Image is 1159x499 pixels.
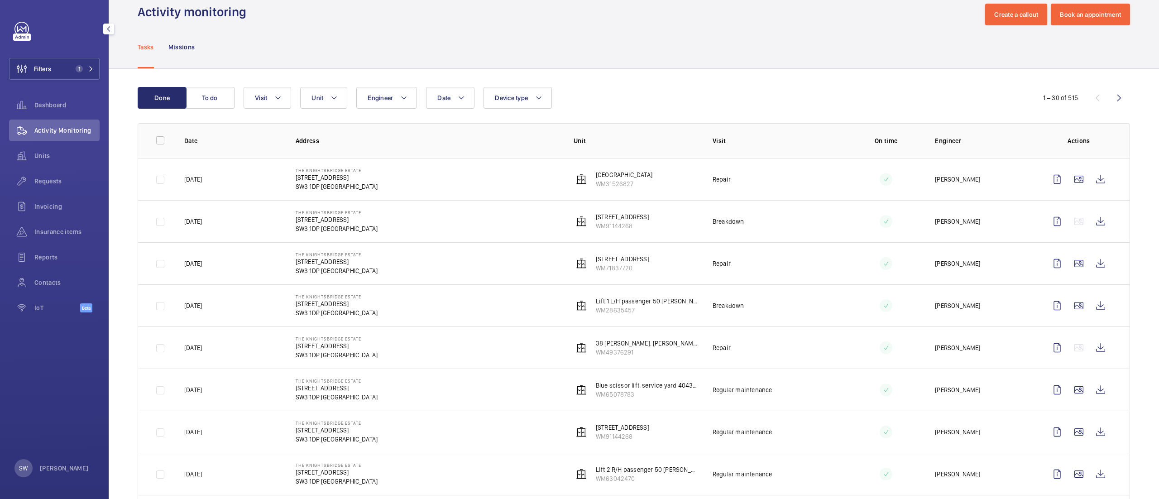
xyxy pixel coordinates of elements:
[296,308,378,317] p: SW3 1DP [GEOGRAPHIC_DATA]
[80,303,92,312] span: Beta
[296,477,378,486] p: SW3 1DP [GEOGRAPHIC_DATA]
[576,216,587,227] img: elevator.svg
[296,384,378,393] p: [STREET_ADDRESS]
[596,212,649,221] p: [STREET_ADDRESS]
[437,94,450,101] span: Date
[576,469,587,480] img: elevator.svg
[300,87,347,109] button: Unit
[296,182,378,191] p: SW3 1DP [GEOGRAPHIC_DATA]
[138,4,252,20] h1: Activity monitoring
[596,348,698,357] p: WM49376291
[296,173,378,182] p: [STREET_ADDRESS]
[34,227,100,236] span: Insurance items
[713,175,731,184] p: Repair
[34,253,100,262] span: Reports
[184,427,202,437] p: [DATE]
[184,175,202,184] p: [DATE]
[186,87,235,109] button: To do
[935,259,980,268] p: [PERSON_NAME]
[184,301,202,310] p: [DATE]
[1051,4,1130,25] button: Book an appointment
[296,420,378,426] p: The Knightsbridge Estate
[296,266,378,275] p: SW3 1DP [GEOGRAPHIC_DATA]
[596,221,649,230] p: WM91144268
[484,87,552,109] button: Device type
[296,435,378,444] p: SW3 1DP [GEOGRAPHIC_DATA]
[935,136,1032,145] p: Engineer
[713,136,837,145] p: Visit
[184,217,202,226] p: [DATE]
[9,58,100,80] button: Filters1
[34,101,100,110] span: Dashboard
[596,423,649,432] p: [STREET_ADDRESS]
[596,390,698,399] p: WM65078783
[184,136,281,145] p: Date
[184,385,202,394] p: [DATE]
[296,294,378,299] p: The Knightsbridge Estate
[1046,136,1111,145] p: Actions
[1043,93,1078,102] div: 1 – 30 of 515
[184,470,202,479] p: [DATE]
[935,427,980,437] p: [PERSON_NAME]
[596,381,698,390] p: Blue scissor lift. service yard 404396
[935,343,980,352] p: [PERSON_NAME]
[935,385,980,394] p: [PERSON_NAME]
[34,278,100,287] span: Contacts
[356,87,417,109] button: Engineer
[184,259,202,268] p: [DATE]
[296,426,378,435] p: [STREET_ADDRESS]
[596,264,649,273] p: WM71837720
[296,350,378,360] p: SW3 1DP [GEOGRAPHIC_DATA]
[296,136,559,145] p: Address
[596,432,649,441] p: WM91144268
[311,94,323,101] span: Unit
[138,43,154,52] p: Tasks
[935,175,980,184] p: [PERSON_NAME]
[76,65,83,72] span: 1
[296,336,378,341] p: The Knightsbridge Estate
[713,217,744,226] p: Breakdown
[426,87,474,109] button: Date
[138,87,187,109] button: Done
[168,43,195,52] p: Missions
[713,470,772,479] p: Regular maintenance
[34,126,100,135] span: Activity Monitoring
[34,202,100,211] span: Invoicing
[34,151,100,160] span: Units
[713,427,772,437] p: Regular maintenance
[852,136,920,145] p: On time
[985,4,1047,25] button: Create a callout
[368,94,393,101] span: Engineer
[296,210,378,215] p: The Knightsbridge Estate
[596,297,698,306] p: Lift 1 L/H passenger 50 [PERSON_NAME].
[34,303,80,312] span: IoT
[244,87,291,109] button: Visit
[19,464,28,473] p: SW
[935,217,980,226] p: [PERSON_NAME]
[34,64,51,73] span: Filters
[184,343,202,352] p: [DATE]
[576,384,587,395] img: elevator.svg
[596,474,698,483] p: WM63042470
[596,339,698,348] p: 38 [PERSON_NAME]. [PERSON_NAME] AL1
[596,465,698,474] p: Lift 2 R/H passenger 50 [PERSON_NAME].
[576,427,587,437] img: elevator.svg
[296,299,378,308] p: [STREET_ADDRESS]
[296,468,378,477] p: [STREET_ADDRESS]
[34,177,100,186] span: Requests
[495,94,528,101] span: Device type
[296,257,378,266] p: [STREET_ADDRESS]
[935,470,980,479] p: [PERSON_NAME]
[576,342,587,353] img: elevator.svg
[296,393,378,402] p: SW3 1DP [GEOGRAPHIC_DATA]
[713,301,744,310] p: Breakdown
[596,170,652,179] p: [GEOGRAPHIC_DATA]
[296,215,378,224] p: [STREET_ADDRESS]
[296,341,378,350] p: [STREET_ADDRESS]
[576,174,587,185] img: elevator.svg
[40,464,89,473] p: [PERSON_NAME]
[255,94,267,101] span: Visit
[296,252,378,257] p: The Knightsbridge Estate
[596,179,652,188] p: WM31526827
[296,378,378,384] p: The Knightsbridge Estate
